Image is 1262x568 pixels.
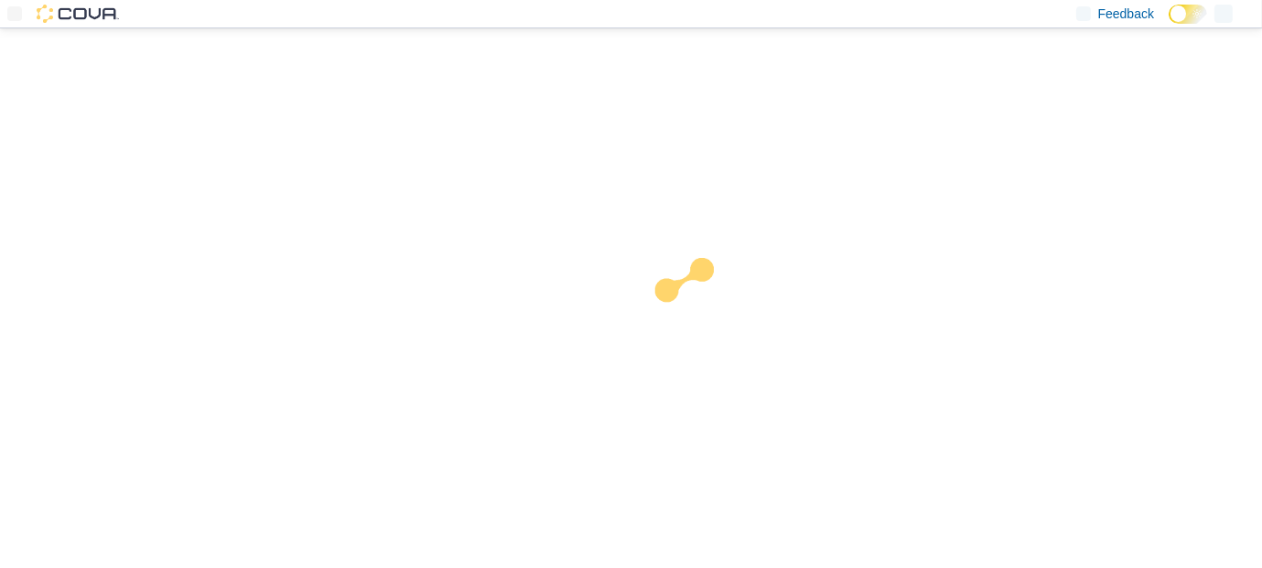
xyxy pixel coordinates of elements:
span: Feedback [1098,5,1154,23]
input: Dark Mode [1169,5,1207,24]
img: Cova [37,5,119,23]
img: cova-loader [631,244,769,381]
